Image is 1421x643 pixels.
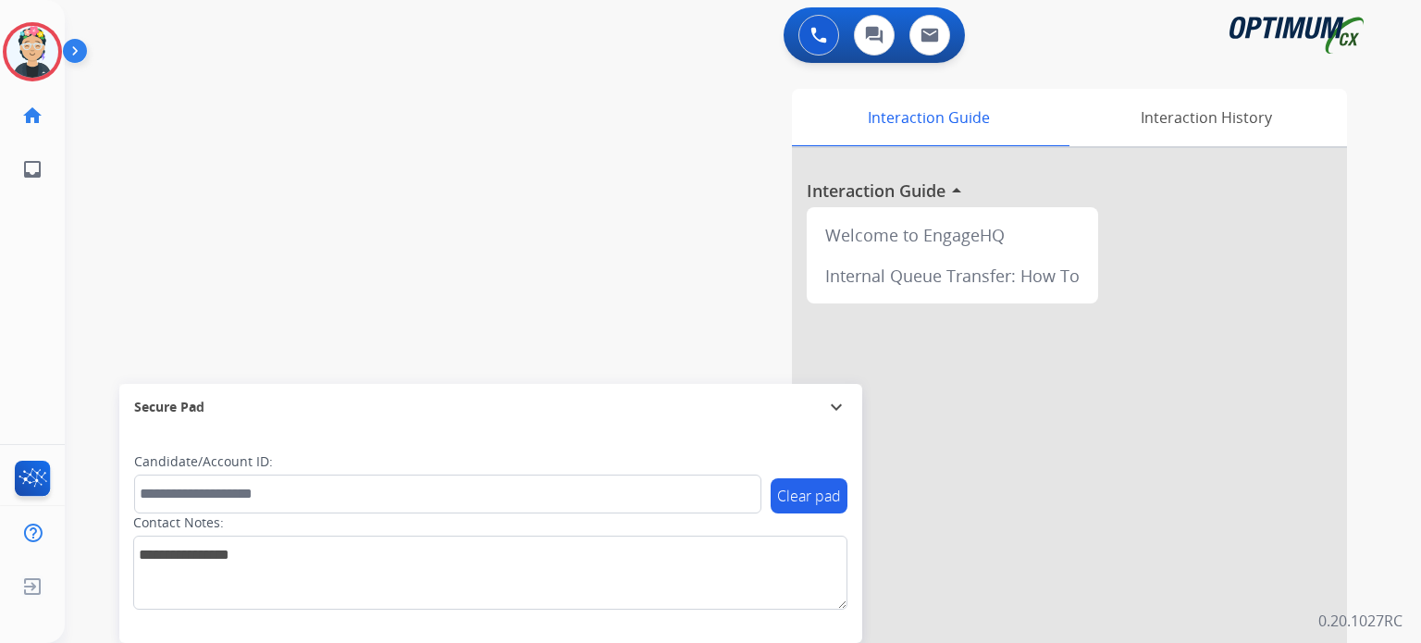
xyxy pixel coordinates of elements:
[6,26,58,78] img: avatar
[134,452,273,471] label: Candidate/Account ID:
[814,215,1091,255] div: Welcome to EngageHQ
[814,255,1091,296] div: Internal Queue Transfer: How To
[771,478,847,513] button: Clear pad
[133,513,224,532] label: Contact Notes:
[1065,89,1347,146] div: Interaction History
[825,396,847,418] mat-icon: expand_more
[21,158,43,180] mat-icon: inbox
[1318,610,1402,632] p: 0.20.1027RC
[134,398,204,416] span: Secure Pad
[21,105,43,127] mat-icon: home
[792,89,1065,146] div: Interaction Guide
